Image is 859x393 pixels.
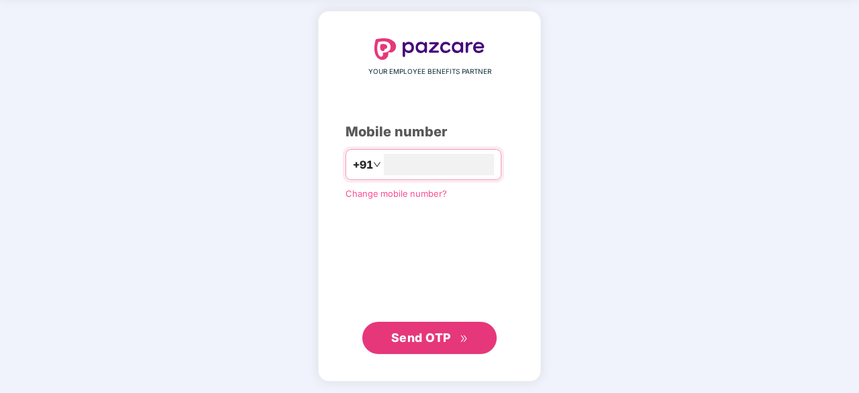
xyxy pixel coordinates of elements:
[460,335,468,343] span: double-right
[373,161,381,169] span: down
[368,67,491,77] span: YOUR EMPLOYEE BENEFITS PARTNER
[362,322,497,354] button: Send OTPdouble-right
[353,157,373,173] span: +91
[345,122,514,142] div: Mobile number
[391,331,451,345] span: Send OTP
[374,38,485,60] img: logo
[345,188,447,199] a: Change mobile number?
